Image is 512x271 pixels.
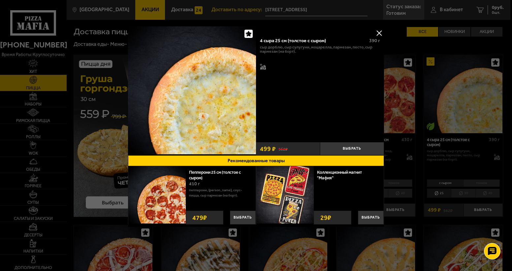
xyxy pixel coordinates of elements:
div: 4 сыра 25 см (толстое с сыром) [260,38,364,44]
strong: 479 ₽ [191,211,208,224]
button: Выбрать [230,211,256,225]
a: 4 сыра 25 см (толстое с сыром) [128,26,256,155]
s: 562 ₽ [278,146,288,152]
a: Коллекционный магнит "Мафия" [317,170,362,180]
p: пепперони, [PERSON_NAME], соус-пицца, сыр пармезан (на борт). [189,188,251,198]
a: Пепперони 25 см (толстое с сыром) [189,170,241,180]
button: Рекомендованные товары [128,155,384,166]
span: 499 ₽ [260,146,276,152]
img: 4 сыра 25 см (толстое с сыром) [128,26,256,154]
span: 390 г [369,38,380,44]
button: Выбрать [358,211,384,225]
button: Выбрать [320,142,384,155]
span: 410 г [189,181,200,187]
strong: 29 ₽ [319,211,333,224]
p: сыр дорблю, сыр сулугуни, моцарелла, пармезан, песто, сыр пармезан (на борт). [260,45,380,54]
